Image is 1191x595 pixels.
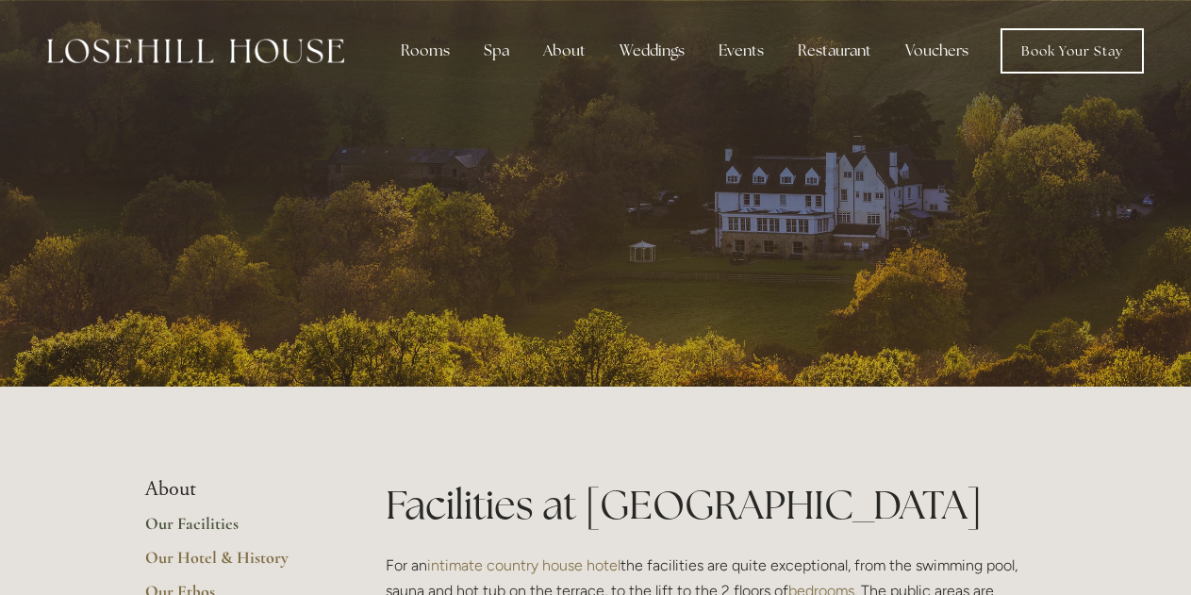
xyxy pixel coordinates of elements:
[145,477,325,502] li: About
[1001,28,1144,74] a: Book Your Stay
[47,39,344,63] img: Losehill House
[703,32,779,70] div: Events
[890,32,984,70] a: Vouchers
[386,477,1047,533] h1: Facilities at [GEOGRAPHIC_DATA]
[427,556,620,574] a: intimate country house hotel
[386,32,465,70] div: Rooms
[528,32,601,70] div: About
[783,32,886,70] div: Restaurant
[469,32,524,70] div: Spa
[145,513,325,547] a: Our Facilities
[604,32,700,70] div: Weddings
[145,547,325,581] a: Our Hotel & History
